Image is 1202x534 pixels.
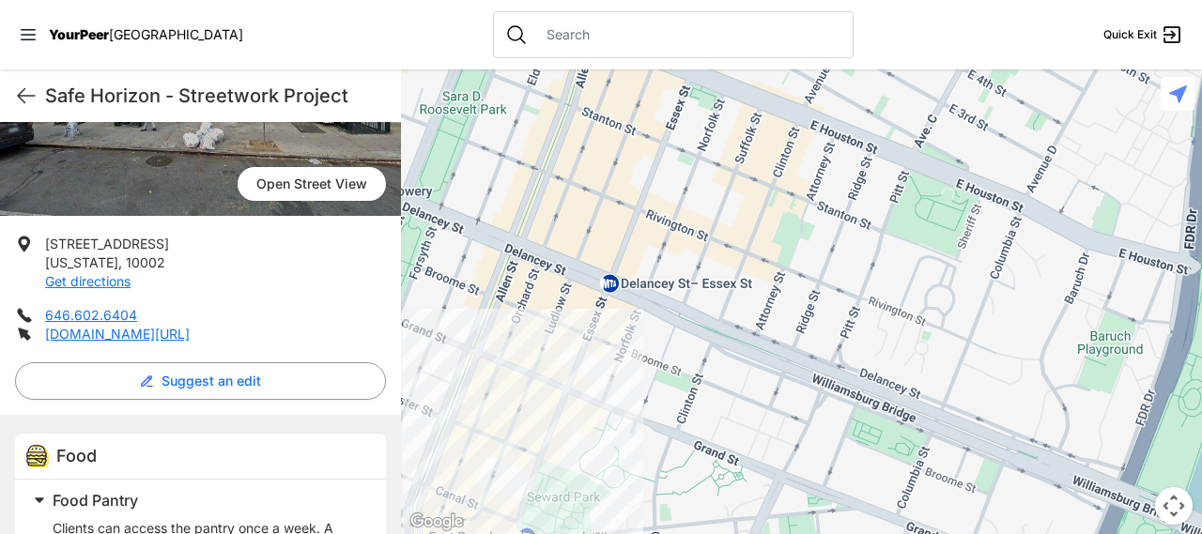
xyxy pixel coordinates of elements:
[109,26,243,42] span: [GEOGRAPHIC_DATA]
[162,372,261,390] span: Suggest an edit
[1103,27,1157,42] span: Quick Exit
[535,25,841,44] input: Search
[49,26,109,42] span: YourPeer
[45,307,137,323] a: 646.602.6404
[45,254,118,270] span: [US_STATE]
[45,83,386,109] h1: Safe Horizon - Streetwork Project
[238,167,386,201] span: Open Street View
[49,29,243,40] a: YourPeer[GEOGRAPHIC_DATA]
[118,254,122,270] span: ,
[406,510,468,534] a: Open this area in Google Maps (opens a new window)
[45,273,131,289] a: Get directions
[406,510,468,534] img: Google
[1155,487,1193,525] button: Map camera controls
[126,254,165,270] span: 10002
[45,326,190,342] a: [DOMAIN_NAME][URL]
[1103,23,1183,46] a: Quick Exit
[15,362,386,400] button: Suggest an edit
[56,446,97,465] span: Food
[53,491,138,510] span: Food Pantry
[45,236,169,252] span: [STREET_ADDRESS]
